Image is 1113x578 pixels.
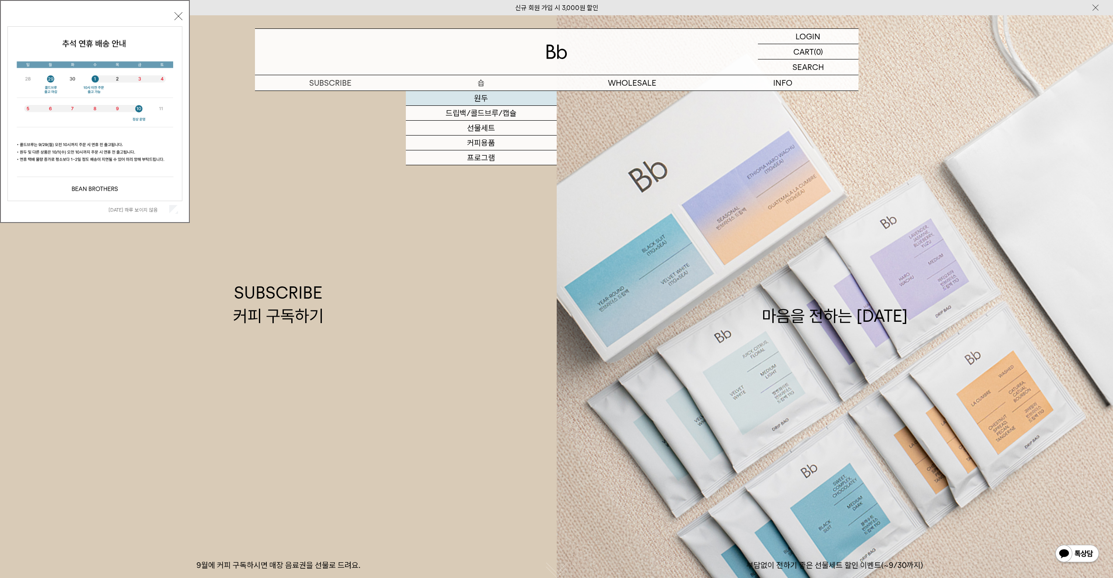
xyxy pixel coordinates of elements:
[406,75,557,91] a: 숍
[406,136,557,150] a: 커피용품
[108,207,167,213] label: [DATE] 하루 보이지 않음
[814,44,823,59] p: (0)
[406,121,557,136] a: 선물세트
[795,29,820,44] p: LOGIN
[1054,544,1100,565] img: 카카오톡 채널 1:1 채팅 버튼
[557,75,708,91] p: WHOLESALE
[708,75,858,91] p: INFO
[406,150,557,165] a: 프로그램
[758,44,858,59] a: CART (0)
[792,59,824,75] p: SEARCH
[8,27,182,201] img: 5e4d662c6b1424087153c0055ceb1a13_140731.jpg
[255,75,406,91] a: SUBSCRIBE
[546,45,567,59] img: 로고
[758,29,858,44] a: LOGIN
[174,12,182,20] button: 닫기
[233,281,324,327] div: SUBSCRIBE 커피 구독하기
[406,91,557,106] a: 원두
[406,106,557,121] a: 드립백/콜드브루/캡슐
[762,281,908,327] div: 마음을 전하는 [DATE]
[793,44,814,59] p: CART
[515,4,598,12] a: 신규 회원 가입 시 3,000원 할인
